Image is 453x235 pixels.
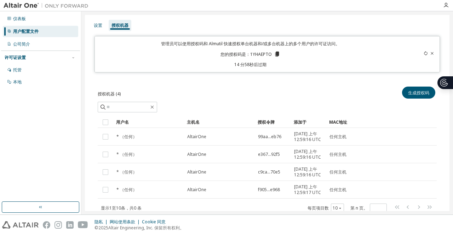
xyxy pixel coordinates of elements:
img: youtube.svg [78,221,88,229]
img: facebook.svg [43,221,50,229]
font: 58 [245,61,250,67]
font: 共 [130,205,134,211]
font: 用户名 [116,119,129,125]
font: [DATE] 上午12:59:16 UTC [294,131,321,142]
font: 0 条 [134,205,142,211]
font: 每页项目数 [308,205,329,211]
font: 秒 [250,61,254,67]
font: 管理员可以使用授权码和 Almutil 快速授权单台机器和/或多台机器上的多个用户的许可证访问。 [161,41,340,47]
font: 托管 [13,67,22,73]
font: 网站使用条款 [110,219,135,225]
font: 许可证设置 [5,54,26,60]
font: 14 分 [234,61,245,67]
font: 本地 [13,79,22,85]
font: AltairOne [187,151,206,157]
font: 99aa...eb76 [258,134,281,140]
font: 后过期 [254,61,266,67]
font: Cookie 同意 [142,219,166,225]
font: 10 [333,205,338,211]
font: 任何主机 [329,151,346,157]
font: 10条， [116,205,130,211]
button: 生成授权码 [402,87,435,99]
font: 授权机器 (4) [98,91,121,97]
font: 授权令牌 [258,119,275,125]
font: [DATE] 上午12:59:16 UTC [294,166,321,178]
img: linkedin.svg [66,221,74,229]
font: * （任何） [116,169,137,175]
font: 用户配置文件 [13,28,39,34]
font: * （任何） [116,187,137,193]
font: 公司简介 [13,41,30,47]
font: AltairOne [187,187,206,193]
font: 任何主机 [329,134,346,140]
font: AltairOne [187,134,206,140]
font: [DATE] 上午12:59:16 UTC [294,148,321,160]
font: MAC地址 [329,119,347,125]
font: 1YHAEPTO [250,51,272,57]
img: instagram.svg [55,221,62,229]
img: altair_logo.svg [2,221,39,229]
font: © [94,225,98,231]
font: 1 [109,205,112,211]
font: 显示 [101,205,109,211]
font: 主机名 [187,119,200,125]
font: 隐私 [94,219,103,225]
font: 设置 [94,22,102,28]
font: 任何主机 [329,169,346,175]
font: 任何主机 [329,187,346,193]
font: 2025 [98,225,108,231]
font: e367...92f5 [258,151,280,157]
font: 第 n 页。 [350,205,368,211]
font: AltairOne [187,169,206,175]
font: 添加于 [294,119,306,125]
font: * （任何） [116,151,137,157]
font: 授权机器 [111,22,128,28]
font: 至 [112,205,116,211]
font: f905...e968 [258,187,280,193]
font: 生成授权码 [408,89,429,95]
font: c9ca...70e5 [258,169,280,175]
font: 仪表板 [13,16,26,22]
font: 您的授权码是： [220,51,250,57]
font: Altair Engineering, Inc. 保留所有权利。 [108,225,184,231]
font: [DATE] 上午12:59:17 UTC [294,184,321,195]
font: * （任何） [116,134,137,140]
img: 牵牛星一号 [4,2,92,9]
